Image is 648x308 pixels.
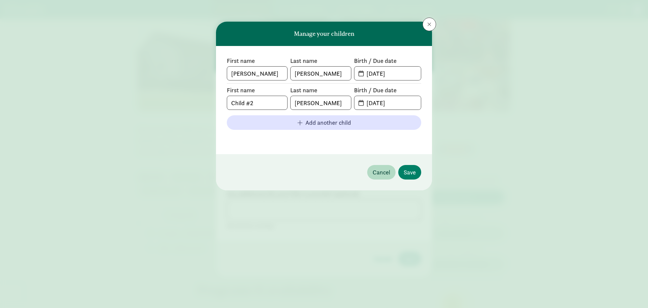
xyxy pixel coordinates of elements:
label: Last name [290,86,351,94]
h6: Manage your children [294,30,354,37]
button: Cancel [367,165,396,180]
span: Cancel [373,168,390,177]
label: First name [227,57,288,65]
label: Birth / Due date [354,86,421,94]
input: MM-DD-YYYY [362,67,421,80]
label: Birth / Due date [354,57,421,65]
label: Last name [290,57,351,65]
button: Add another child [227,115,421,130]
label: First name [227,86,288,94]
span: Add another child [305,118,351,127]
span: Save [404,168,416,177]
input: MM-DD-YYYY [362,96,421,110]
button: Save [398,165,421,180]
